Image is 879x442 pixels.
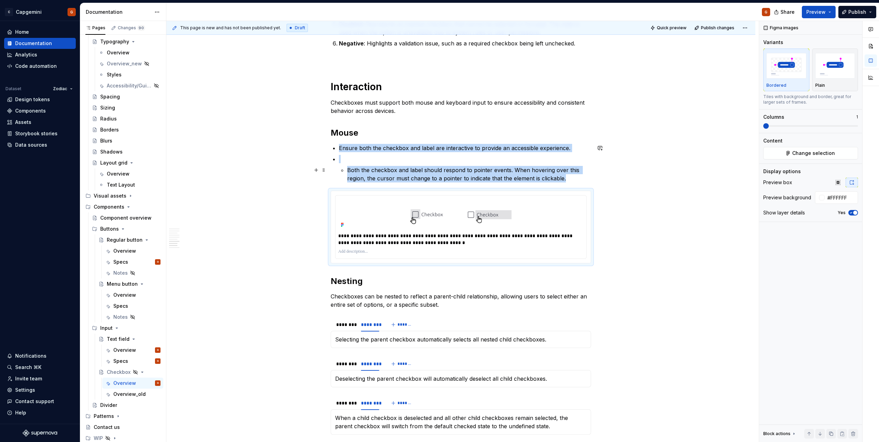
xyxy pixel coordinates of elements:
[335,375,587,383] section-item: Untitled
[15,387,35,393] div: Settings
[96,58,163,69] a: Overview_new
[96,367,163,378] a: Checkbox
[838,6,876,18] button: Publish
[848,9,866,15] span: Publish
[102,245,163,256] a: Overview
[15,51,37,58] div: Analytics
[763,114,784,120] div: Columns
[763,431,790,436] div: Block actions
[107,336,130,343] div: Text field
[113,270,128,276] div: Notes
[23,430,57,436] svg: Supernova Logo
[4,128,76,139] a: Storybook stories
[96,168,163,179] a: Overview
[15,364,41,371] div: Search ⌘K
[812,49,858,91] button: placeholderPlain
[89,36,163,47] a: Typography
[102,378,163,389] a: OverviewG
[15,63,57,70] div: Code automation
[763,179,792,186] div: Preview box
[335,335,587,344] section-item: Untitled
[89,113,163,124] a: Radius
[85,25,105,31] div: Pages
[113,391,146,398] div: Overview_old
[347,166,591,182] p: Both the checkbox and label should respond to pointer events. When hovering over this region, the...
[763,209,805,216] div: Show layer details
[825,191,858,204] input: Auto
[15,352,46,359] div: Notifications
[4,117,76,128] a: Assets
[118,25,145,31] div: Changes
[763,147,858,159] button: Change selection
[89,157,163,168] a: Layout grid
[113,358,128,365] div: Specs
[89,91,163,102] a: Spacing
[100,126,119,133] div: Borders
[83,190,163,201] div: Visual assets
[763,39,783,46] div: Variants
[96,80,163,91] a: Accessibility/Guide
[89,400,163,411] a: Divider
[802,6,836,18] button: Preview
[107,170,130,177] div: Overview
[1,4,79,19] button: CCapgeminiG
[763,429,797,439] div: Block actions
[113,259,128,265] div: Specs
[83,422,163,433] a: Contact us
[15,130,58,137] div: Storybook stories
[89,223,163,234] div: Buttons
[89,124,163,135] a: Borders
[107,71,122,78] div: Styles
[15,29,29,35] div: Home
[648,23,690,33] button: Quick preview
[771,6,799,18] button: Share
[15,96,50,103] div: Design tokens
[113,347,136,354] div: Overview
[100,225,119,232] div: Buttons
[15,119,31,126] div: Assets
[157,358,159,365] div: G
[113,248,136,254] div: Overview
[100,402,117,409] div: Divider
[701,25,734,31] span: Publish changes
[692,23,737,33] button: Publish changes
[107,49,130,56] div: Overview
[763,194,811,201] div: Preview background
[15,40,52,47] div: Documentation
[102,345,163,356] a: OverviewG
[89,146,163,157] a: Shadows
[15,398,54,405] div: Contact support
[815,53,855,78] img: placeholder
[102,290,163,301] a: Overview
[107,60,142,67] div: Overview_new
[295,25,305,31] span: Draft
[339,40,364,47] strong: Negative
[766,53,806,78] img: placeholder
[657,25,686,31] span: Quick preview
[100,115,117,122] div: Radius
[100,159,127,166] div: Layout grid
[70,9,73,15] div: G
[83,411,163,422] div: Patterns
[335,414,587,430] section-item: Untitled
[4,27,76,38] a: Home
[6,86,21,92] div: Dataset
[94,413,114,420] div: Patterns
[107,369,131,376] div: Checkbox
[102,356,163,367] a: SpecsG
[331,98,591,115] p: Checkboxes must support both mouse and keyboard input to ensure accessibility and consistent beha...
[96,69,163,80] a: Styles
[113,380,136,387] div: Overview
[137,25,145,31] span: 90
[763,49,809,91] button: placeholderBordered
[89,102,163,113] a: Sizing
[107,181,135,188] div: Text Layout
[102,312,163,323] a: Notes
[335,375,587,383] p: Deselecting the parent checkbox will automatically deselect all child checkboxes.
[157,380,159,387] div: G
[94,192,126,199] div: Visual assets
[89,323,163,334] div: Input
[102,389,163,400] a: Overview_old
[766,83,786,88] p: Bordered
[4,61,76,72] a: Code automation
